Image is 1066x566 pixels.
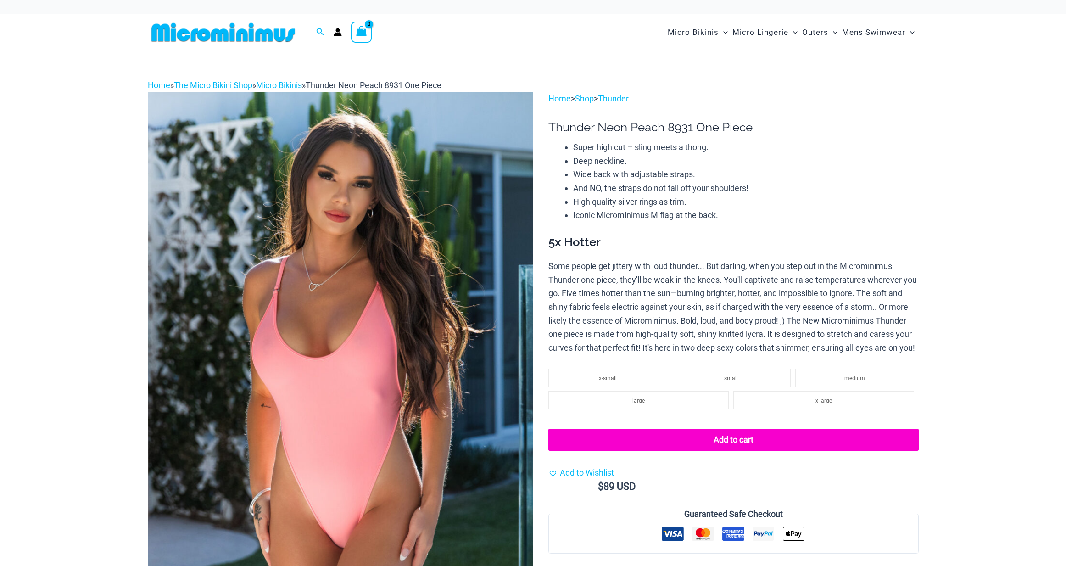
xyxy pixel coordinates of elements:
[795,369,914,387] li: medium
[548,120,918,134] h1: Thunder Neon Peach 8931 One Piece
[351,22,372,43] a: View Shopping Cart, empty
[548,391,729,409] li: large
[719,21,728,44] span: Menu Toggle
[573,195,918,209] li: High quality silver rings as trim.
[632,398,645,404] span: large
[733,391,914,409] li: x-large
[598,481,636,492] bdi: 89 USD
[566,480,587,499] input: Product quantity
[732,21,788,44] span: Micro Lingerie
[573,208,918,222] li: Iconic Microminimus M flag at the back.
[575,94,594,103] a: Shop
[598,481,603,492] span: $
[599,375,617,381] span: x-small
[573,168,918,181] li: Wide back with adjustable straps.
[802,21,828,44] span: Outers
[681,507,787,521] legend: Guaranteed Safe Checkout
[148,80,441,90] span: » » »
[788,21,798,44] span: Menu Toggle
[148,22,299,43] img: MM SHOP LOGO FLAT
[548,369,667,387] li: x-small
[664,17,919,48] nav: Site Navigation
[548,94,571,103] a: Home
[842,21,905,44] span: Mens Swimwear
[306,80,441,90] span: Thunder Neon Peach 8931 One Piece
[665,18,730,46] a: Micro BikinisMenu ToggleMenu Toggle
[174,80,252,90] a: The Micro Bikini Shop
[840,18,917,46] a: Mens SwimwearMenu ToggleMenu Toggle
[548,259,918,355] p: Some people get jittery with loud thunder... But darling, when you step out in the Microminimus T...
[668,21,719,44] span: Micro Bikinis
[316,27,324,38] a: Search icon link
[815,398,832,404] span: x-large
[573,154,918,168] li: Deep neckline.
[828,21,837,44] span: Menu Toggle
[598,94,629,103] a: Thunder
[730,18,800,46] a: Micro LingerieMenu ToggleMenu Toggle
[573,181,918,195] li: And NO, the straps do not fall off your shoulders!
[548,235,918,250] h3: 5x Hotter
[724,375,738,381] span: small
[844,375,865,381] span: medium
[560,468,614,477] span: Add to Wishlist
[573,140,918,154] li: Super high cut – sling meets a thong.
[800,18,840,46] a: OutersMenu ToggleMenu Toggle
[548,429,918,451] button: Add to cart
[905,21,915,44] span: Menu Toggle
[256,80,302,90] a: Micro Bikinis
[334,28,342,36] a: Account icon link
[672,369,791,387] li: small
[548,92,918,106] p: > >
[548,466,614,480] a: Add to Wishlist
[148,80,170,90] a: Home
